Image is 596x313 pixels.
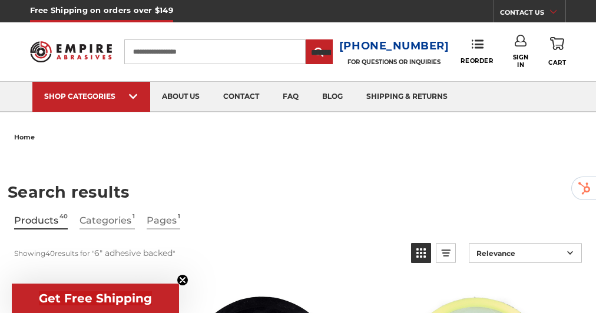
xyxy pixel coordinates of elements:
[310,82,355,112] a: blog
[8,184,588,200] h1: Search results
[14,243,403,263] div: Showing results for " "
[469,243,582,263] a: Sort options
[411,243,431,263] a: View grid mode
[150,82,211,112] a: about us
[147,212,180,229] a: View Pages Tab
[211,82,271,112] a: contact
[476,249,563,258] span: Relevance
[509,54,533,69] span: Sign In
[133,212,135,228] span: 1
[14,133,35,141] span: home
[30,36,112,68] img: Empire Abrasives
[271,82,310,112] a: faq
[80,212,135,229] a: View Categories Tab
[39,291,152,305] span: Get Free Shipping
[178,212,180,228] span: 1
[461,57,493,65] span: Reorder
[59,212,68,228] span: 40
[44,92,138,101] div: SHOP CATEGORIES
[177,274,188,286] button: Close teaser
[45,249,55,258] b: 40
[12,284,179,313] div: Get Free ShippingClose teaser
[548,59,566,66] span: Cart
[461,39,493,64] a: Reorder
[548,35,566,68] a: Cart
[339,38,449,55] a: [PHONE_NUMBER]
[339,58,449,66] p: FOR QUESTIONS OR INQUIRIES
[14,212,68,229] a: View Products Tab
[355,82,459,112] a: shipping & returns
[500,6,565,22] a: CONTACT US
[436,243,456,263] a: View list mode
